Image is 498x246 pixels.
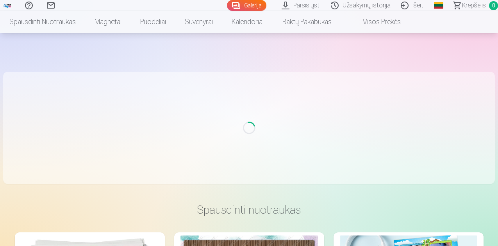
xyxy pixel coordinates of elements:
[175,11,222,33] a: Suvenyrai
[3,3,12,8] img: /fa2
[273,11,341,33] a: Raktų pakabukas
[222,11,273,33] a: Kalendoriai
[462,1,486,10] span: Krepšelis
[341,11,410,33] a: Visos prekės
[21,203,477,217] h3: Spausdinti nuotraukas
[131,11,175,33] a: Puodeliai
[85,11,131,33] a: Magnetai
[489,1,498,10] span: 0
